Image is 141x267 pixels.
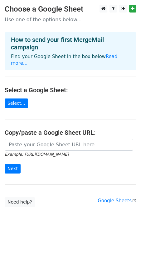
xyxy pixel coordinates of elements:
h4: Copy/paste a Google Sheet URL: [5,129,136,136]
p: Find your Google Sheet in the box below [11,53,130,67]
input: Paste your Google Sheet URL here [5,139,133,151]
h3: Choose a Google Sheet [5,5,136,14]
a: Select... [5,98,28,108]
a: Google Sheets [98,198,136,204]
a: Need help? [5,197,35,207]
input: Next [5,164,21,174]
p: Use one of the options below... [5,16,136,23]
h4: Select a Google Sheet: [5,86,136,94]
small: Example: [URL][DOMAIN_NAME] [5,152,69,157]
a: Read more... [11,54,118,66]
h4: How to send your first MergeMail campaign [11,36,130,51]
